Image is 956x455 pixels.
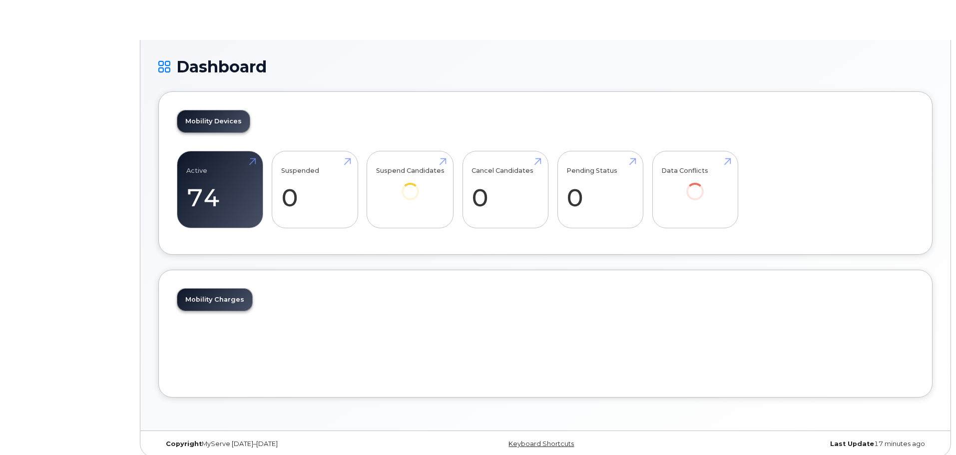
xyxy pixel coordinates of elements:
[472,157,539,223] a: Cancel Candidates 0
[177,289,252,311] a: Mobility Charges
[508,440,574,448] a: Keyboard Shortcuts
[158,440,417,448] div: MyServe [DATE]–[DATE]
[661,157,729,214] a: Data Conflicts
[158,58,933,75] h1: Dashboard
[376,157,445,214] a: Suspend Candidates
[186,157,254,223] a: Active 74
[830,440,874,448] strong: Last Update
[566,157,634,223] a: Pending Status 0
[166,440,202,448] strong: Copyright
[177,110,250,132] a: Mobility Devices
[281,157,349,223] a: Suspended 0
[674,440,933,448] div: 17 minutes ago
